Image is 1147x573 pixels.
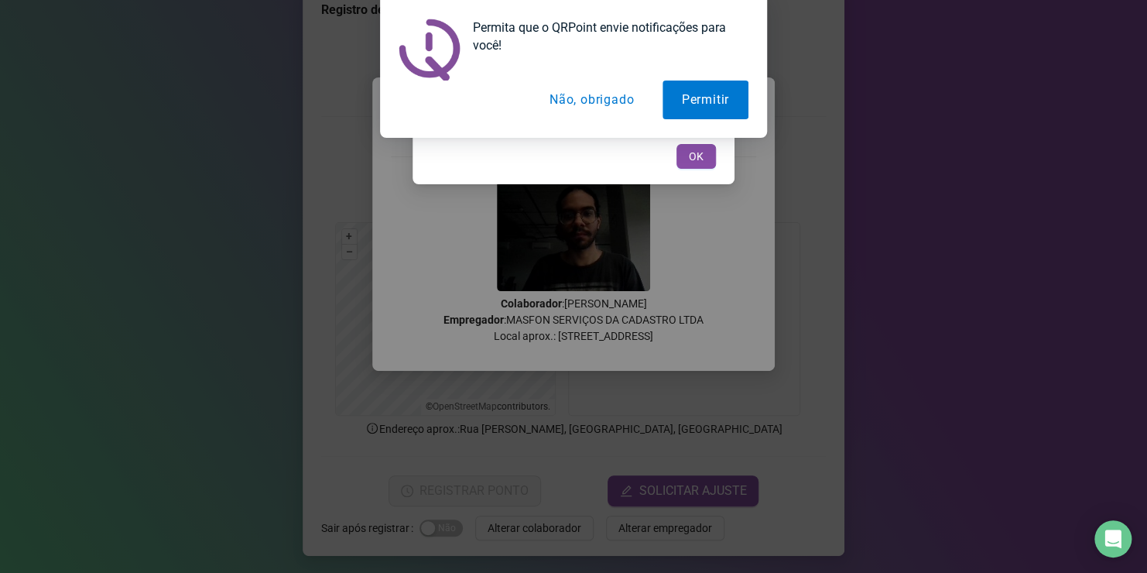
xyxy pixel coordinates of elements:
[689,148,704,165] span: OK
[399,19,461,81] img: notification icon
[1094,520,1132,558] div: Open Intercom Messenger
[676,144,716,169] button: OK
[461,19,748,54] div: Permita que o QRPoint envie notificações para você!
[530,81,653,119] button: Não, obrigado
[663,81,748,119] button: Permitir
